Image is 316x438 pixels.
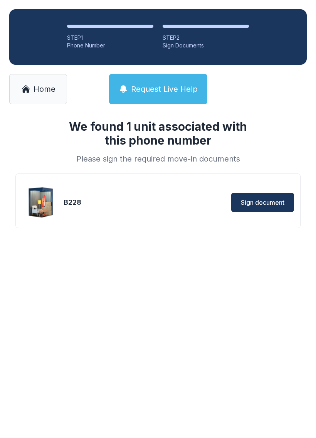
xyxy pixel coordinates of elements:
div: B228 [64,197,156,208]
span: Sign document [241,198,284,207]
span: Home [34,84,55,94]
div: STEP 1 [67,34,153,42]
h1: We found 1 unit associated with this phone number [59,120,257,147]
div: Please sign the required move-in documents [59,153,257,164]
div: Phone Number [67,42,153,49]
div: Sign Documents [163,42,249,49]
div: STEP 2 [163,34,249,42]
span: Request Live Help [131,84,198,94]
